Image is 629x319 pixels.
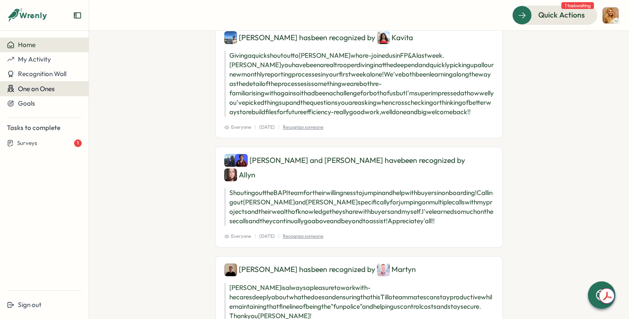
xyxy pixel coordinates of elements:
[18,85,55,93] span: One on Ones
[377,263,390,276] img: Martyn Fagg
[224,233,251,240] span: Everyone
[224,31,237,44] img: Chan-Lee Bond
[224,168,237,181] img: Allyn Neal
[18,41,36,49] span: Home
[377,31,413,44] div: Kavita
[224,154,494,181] div: [PERSON_NAME] and [PERSON_NAME] have been recognized by
[259,233,275,240] p: [DATE]
[224,124,251,131] span: Everyone
[224,263,494,276] div: [PERSON_NAME] has been recognized by
[7,123,82,133] p: Tasks to complete
[561,2,594,9] span: 1 task waiting
[512,6,597,24] button: Quick Actions
[18,70,66,78] span: Recognition Wall
[235,154,248,167] img: Henry Dennis
[377,263,416,276] div: Martyn
[255,124,256,131] p: |
[224,51,494,117] p: Giving a quick shout out to [PERSON_NAME] who re-joined us in FP&A last week. [PERSON_NAME] you h...
[73,11,82,20] button: Expand sidebar
[538,9,585,21] span: Quick Actions
[278,124,279,131] p: |
[224,31,494,44] div: [PERSON_NAME] has been recognized by
[74,139,82,147] div: 1
[17,139,37,147] span: Surveys
[224,263,237,276] img: Laurie Dunn
[377,31,390,44] img: Kavita Thomas
[283,233,323,240] p: Recognize someone
[259,124,275,131] p: [DATE]
[224,168,255,181] div: Allyn
[18,301,42,309] span: Sign out
[278,233,279,240] p: |
[224,154,237,167] img: Alex Marshall
[18,99,35,107] span: Goals
[602,7,619,24] img: Lucy Bird
[18,55,51,63] span: My Activity
[255,233,256,240] p: |
[224,188,494,226] p: Shouting out the BAPI team for their willingness to jump in and help with buyers in onboarding! C...
[283,124,323,131] p: Recognize someone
